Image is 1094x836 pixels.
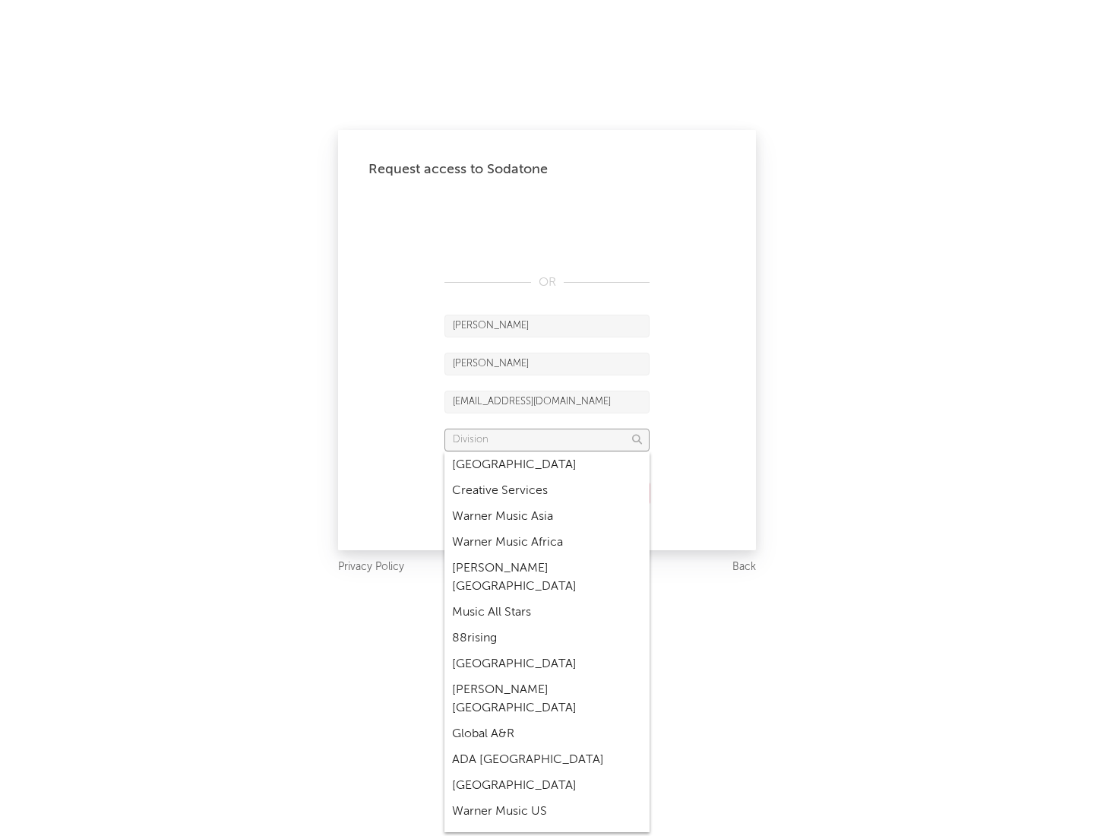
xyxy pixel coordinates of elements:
[444,600,650,625] div: Music All Stars
[368,160,726,179] div: Request access to Sodatone
[444,799,650,825] div: Warner Music US
[732,558,756,577] a: Back
[444,353,650,375] input: Last Name
[444,773,650,799] div: [GEOGRAPHIC_DATA]
[444,747,650,773] div: ADA [GEOGRAPHIC_DATA]
[444,530,650,556] div: Warner Music Africa
[444,721,650,747] div: Global A&R
[444,315,650,337] input: First Name
[338,558,404,577] a: Privacy Policy
[444,556,650,600] div: [PERSON_NAME] [GEOGRAPHIC_DATA]
[444,452,650,478] div: [GEOGRAPHIC_DATA]
[444,429,650,451] input: Division
[444,651,650,677] div: [GEOGRAPHIC_DATA]
[444,391,650,413] input: Email
[444,504,650,530] div: Warner Music Asia
[444,677,650,721] div: [PERSON_NAME] [GEOGRAPHIC_DATA]
[444,478,650,504] div: Creative Services
[444,625,650,651] div: 88rising
[444,274,650,292] div: OR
